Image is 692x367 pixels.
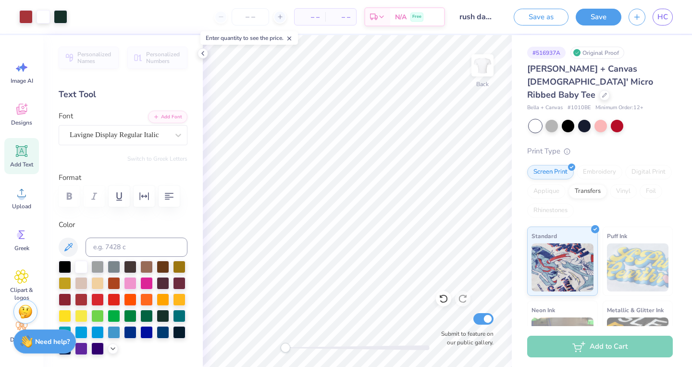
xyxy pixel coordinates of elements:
[531,317,593,366] img: Neon Ink
[127,155,187,163] button: Switch to Greek Letters
[653,9,673,25] a: HC
[607,317,669,366] img: Metallic & Glitter Ink
[10,336,33,343] span: Decorate
[6,286,37,302] span: Clipart & logos
[531,305,555,315] span: Neon Ink
[527,184,566,199] div: Applique
[625,165,672,179] div: Digital Print
[412,13,421,20] span: Free
[300,12,320,22] span: – –
[281,343,290,353] div: Accessibility label
[473,56,492,75] img: Back
[11,77,33,85] span: Image AI
[59,172,187,183] label: Format
[531,231,557,241] span: Standard
[59,88,187,101] div: Text Tool
[14,244,29,252] span: Greek
[476,80,489,89] div: Back
[607,243,669,291] img: Puff Ink
[568,184,607,199] div: Transfers
[86,238,187,257] input: e.g. 7428 c
[657,12,668,23] span: HC
[527,63,653,101] span: [PERSON_NAME] + Canvas [DEMOGRAPHIC_DATA]' Micro Ribbed Baby Tee
[527,146,673,157] div: Print Type
[59,219,187,230] label: Color
[127,47,187,69] button: Personalized Numbers
[232,8,269,25] input: – –
[395,12,407,22] span: N/A
[527,47,566,59] div: # 516937A
[59,47,119,69] button: Personalized Names
[12,202,31,210] span: Upload
[576,9,621,25] button: Save
[148,111,187,123] button: Add Font
[640,184,662,199] div: Foil
[610,184,637,199] div: Vinyl
[331,12,350,22] span: – –
[146,51,182,64] span: Personalized Numbers
[568,104,591,112] span: # 1010BE
[577,165,622,179] div: Embroidery
[531,243,593,291] img: Standard
[527,165,574,179] div: Screen Print
[570,47,624,59] div: Original Proof
[527,104,563,112] span: Bella + Canvas
[10,161,33,168] span: Add Text
[11,119,32,127] span: Designs
[77,51,113,64] span: Personalized Names
[200,31,298,45] div: Enter quantity to see the price.
[436,329,494,347] label: Submit to feature on our public gallery.
[607,305,664,315] span: Metallic & Glitter Ink
[59,111,73,122] label: Font
[595,104,643,112] span: Minimum Order: 12 +
[607,231,627,241] span: Puff Ink
[514,9,568,25] button: Save as
[35,337,70,346] strong: Need help?
[452,7,499,26] input: Untitled Design
[527,203,574,218] div: Rhinestones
